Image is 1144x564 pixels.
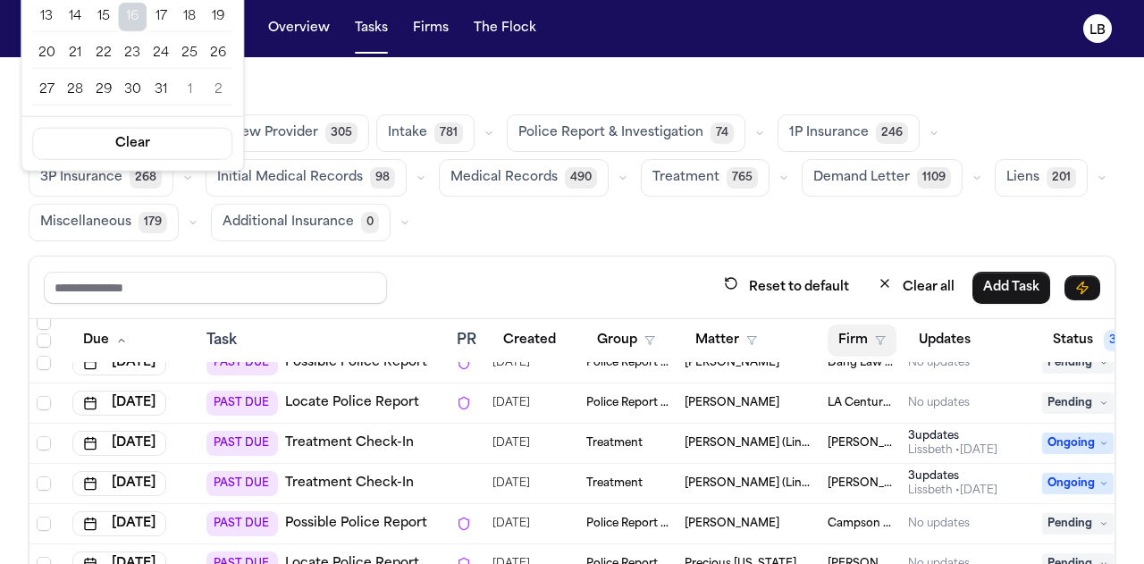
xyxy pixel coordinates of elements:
[206,511,278,536] span: PAST DUE
[713,271,860,304] button: Reset to default
[492,350,530,375] span: 7/25/2025, 4:30:40 PM
[37,436,51,450] span: Select row
[457,330,478,351] div: PR
[685,436,813,450] span: Fanny Guerrero Rodriguez (Link to Jenny Guerrero Rodriguez)
[206,159,407,197] button: Initial Medical Records98
[285,434,414,452] a: Treatment Check-In
[40,214,131,231] span: Miscellaneous
[450,169,558,187] span: Medical Records
[29,86,1115,104] h3: Global Filters
[214,124,318,142] span: Review Provider
[518,124,703,142] span: Police Report & Investigation
[285,394,419,412] a: Locate Police Report
[1047,167,1076,189] span: 201
[685,324,768,357] button: Matter
[89,39,118,68] button: 22
[361,212,379,233] span: 0
[641,159,770,197] button: Treatment765
[828,324,896,357] button: Firm
[32,76,61,105] button: 27
[908,517,970,531] div: No updates
[828,396,894,410] span: LA Century Law
[813,169,910,187] span: Demand Letter
[995,159,1088,197] button: Liens201
[72,431,166,456] button: [DATE]
[908,429,997,443] div: 3 update s
[492,431,530,456] span: 6/23/2025, 11:56:29 AM
[1042,473,1114,494] span: Ongoing
[388,124,427,142] span: Intake
[29,159,173,197] button: 3P Insurance268
[37,517,51,531] span: Select row
[147,39,175,68] button: 24
[370,167,395,189] span: 98
[406,13,456,45] button: Firms
[492,471,530,496] span: 6/23/2025, 11:58:54 AM
[1042,392,1114,414] span: Pending
[61,39,89,68] button: 21
[89,76,118,105] button: 29
[37,356,51,370] span: Select row
[217,169,363,187] span: Initial Medical Records
[37,316,51,330] span: Select row
[434,122,463,144] span: 781
[685,517,779,531] span: Judith Faivre
[828,476,894,491] span: Hecht Law Firm
[118,39,147,68] button: 23
[37,396,51,410] span: Select row
[685,356,779,370] span: Vidal Benitez Lopez
[206,431,278,456] span: PAST DUE
[789,124,869,142] span: 1P Insurance
[72,350,166,375] button: [DATE]
[908,396,970,410] div: No updates
[727,167,758,189] span: 765
[223,214,354,231] span: Additional Insurance
[61,76,89,105] button: 28
[175,3,204,31] button: 18
[1006,169,1039,187] span: Liens
[61,3,89,31] button: 14
[175,39,204,68] button: 25
[29,204,179,241] button: Miscellaneous179
[492,324,567,357] button: Created
[37,476,51,491] span: Select row
[828,356,894,370] span: Dang Law Group
[802,159,963,197] button: Demand Letter1109
[778,114,920,152] button: 1P Insurance246
[586,436,643,450] span: Treatment
[72,471,166,496] button: [DATE]
[204,39,232,68] button: 26
[972,272,1050,304] button: Add Task
[139,212,167,233] span: 179
[908,443,997,458] div: Last updated by Lissbeth at 7/14/2025, 2:05:50 PM
[711,122,734,144] span: 74
[565,167,597,189] span: 490
[285,354,427,372] a: Possible Police Report
[1042,513,1114,535] span: Pending
[206,350,278,375] span: PAST DUE
[206,391,278,416] span: PAST DUE
[211,204,391,241] button: Additional Insurance0
[586,396,670,410] span: Police Report & Investigation
[206,471,278,496] span: PAST DUE
[204,76,232,105] button: 2
[32,3,61,31] button: 13
[32,128,232,160] button: Clear
[1042,352,1114,374] span: Pending
[867,271,965,304] button: Clear all
[206,330,442,351] div: Task
[202,114,369,152] button: Review Provider305
[828,436,894,450] span: Hecht Law Firm
[147,3,175,31] button: 17
[348,13,395,45] button: Tasks
[118,3,147,31] button: 16
[261,13,337,45] a: Overview
[204,3,232,31] button: 19
[72,391,166,416] button: [DATE]
[467,13,543,45] a: The Flock
[492,391,530,416] span: 7/24/2025, 5:40:19 PM
[175,76,204,105] button: 1
[72,511,166,536] button: [DATE]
